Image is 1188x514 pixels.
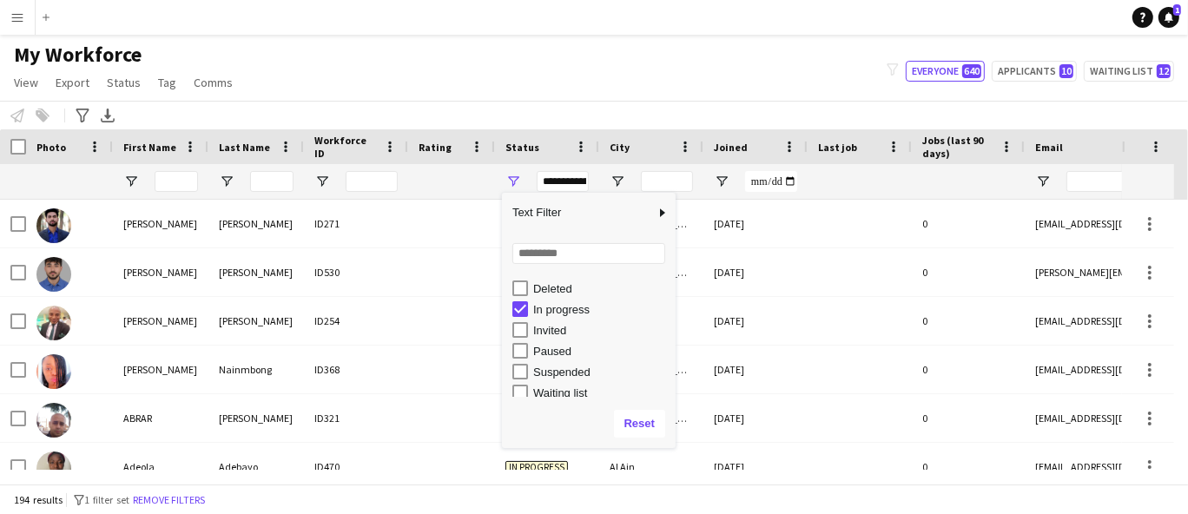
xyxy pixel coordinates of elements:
[641,171,693,192] input: City Filter Input
[72,105,93,126] app-action-btn: Advanced filters
[208,394,304,442] div: [PERSON_NAME]
[219,174,234,189] button: Open Filter Menu
[208,200,304,247] div: [PERSON_NAME]
[194,75,233,90] span: Comms
[512,243,665,264] input: Search filter values
[533,386,670,399] div: Waiting list
[304,394,408,442] div: ID321
[962,64,981,78] span: 640
[346,171,398,192] input: Workforce ID Filter Input
[56,75,89,90] span: Export
[912,346,1025,393] div: 0
[304,346,408,393] div: ID368
[36,354,71,389] img: Abigail Nainmbong
[314,174,330,189] button: Open Filter Menu
[419,141,452,154] span: Rating
[36,451,71,486] img: Adeola Adebayo
[1035,141,1063,154] span: Email
[714,141,748,154] span: Joined
[123,141,176,154] span: First Name
[304,443,408,491] div: ID470
[7,71,45,94] a: View
[1035,174,1051,189] button: Open Filter Menu
[129,491,208,510] button: Remove filters
[49,71,96,94] a: Export
[219,141,270,154] span: Last Name
[113,297,208,345] div: [PERSON_NAME]
[113,248,208,296] div: [PERSON_NAME]
[1084,61,1174,82] button: Waiting list12
[703,346,808,393] div: [DATE]
[533,282,670,295] div: Deleted
[912,200,1025,247] div: 0
[113,443,208,491] div: Adeola
[100,71,148,94] a: Status
[187,71,240,94] a: Comms
[1059,64,1073,78] span: 10
[610,141,630,154] span: City
[912,248,1025,296] div: 0
[208,248,304,296] div: [PERSON_NAME]
[992,61,1077,82] button: Applicants10
[703,443,808,491] div: [DATE]
[533,345,670,358] div: Paused
[36,403,71,438] img: ABRAR AHMAD
[505,461,568,474] span: In progress
[14,42,142,68] span: My Workforce
[818,141,857,154] span: Last job
[113,394,208,442] div: ABRAR
[1173,4,1181,16] span: 1
[703,297,808,345] div: [DATE]
[922,134,993,160] span: Jobs (last 90 days)
[906,61,985,82] button: Everyone640
[745,171,797,192] input: Joined Filter Input
[36,257,71,292] img: Abdullah Alnounou
[533,303,670,316] div: In progress
[208,443,304,491] div: Adebayo
[1157,64,1171,78] span: 12
[912,297,1025,345] div: 0
[502,193,676,448] div: Column Filter
[151,71,183,94] a: Tag
[502,198,655,227] span: Text Filter
[155,171,198,192] input: First Name Filter Input
[610,174,625,189] button: Open Filter Menu
[304,248,408,296] div: ID530
[113,346,208,393] div: [PERSON_NAME]
[1158,7,1179,28] a: 1
[208,297,304,345] div: [PERSON_NAME]
[502,174,676,403] div: Filter List
[314,134,377,160] span: Workforce ID
[84,493,129,506] span: 1 filter set
[36,208,71,243] img: Abdul Hannan
[113,200,208,247] div: [PERSON_NAME]
[614,410,665,438] button: Reset
[250,171,294,192] input: Last Name Filter Input
[599,443,703,491] div: Al Ain
[123,174,139,189] button: Open Filter Menu
[158,75,176,90] span: Tag
[36,306,71,340] img: Abel Ukaegbu
[505,141,539,154] span: Status
[304,200,408,247] div: ID271
[912,443,1025,491] div: 0
[304,297,408,345] div: ID254
[533,324,670,337] div: Invited
[703,394,808,442] div: [DATE]
[533,366,670,379] div: Suspended
[107,75,141,90] span: Status
[912,394,1025,442] div: 0
[703,248,808,296] div: [DATE]
[97,105,118,126] app-action-btn: Export XLSX
[208,346,304,393] div: Nainmbong
[505,174,521,189] button: Open Filter Menu
[36,141,66,154] span: Photo
[703,200,808,247] div: [DATE]
[714,174,729,189] button: Open Filter Menu
[14,75,38,90] span: View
